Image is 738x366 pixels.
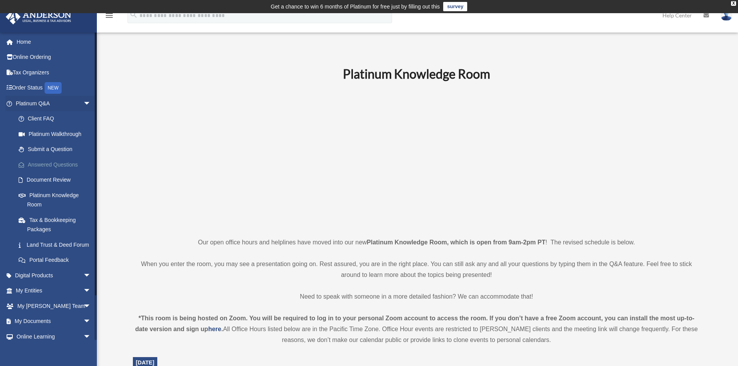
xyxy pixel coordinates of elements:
a: Answered Questions [11,157,103,172]
div: All Office Hours listed below are in the Pacific Time Zone. Office Hour events are restricted to ... [133,313,700,345]
a: Digital Productsarrow_drop_down [5,268,103,283]
strong: Platinum Knowledge Room, which is open from 9am-2pm PT [367,239,545,246]
p: Need to speak with someone in a more detailed fashion? We can accommodate that! [133,291,700,302]
i: menu [105,11,114,20]
iframe: 231110_Toby_KnowledgeRoom [300,92,533,223]
a: Platinum Walkthrough [11,126,103,142]
span: arrow_drop_down [83,268,99,284]
a: Home [5,34,103,50]
a: Client FAQ [11,111,103,127]
p: Our open office hours and helplines have moved into our new ! The revised schedule is below. [133,237,700,248]
span: arrow_drop_down [83,314,99,330]
a: Submit a Question [11,142,103,157]
a: Land Trust & Deed Forum [11,237,103,253]
a: My Entitiesarrow_drop_down [5,283,103,299]
a: menu [105,14,114,20]
a: Online Learningarrow_drop_down [5,329,103,344]
a: Tax Organizers [5,65,103,80]
div: NEW [45,82,62,94]
a: My [PERSON_NAME] Teamarrow_drop_down [5,298,103,314]
p: When you enter the room, you may see a presentation going on. Rest assured, you are in the right ... [133,259,700,280]
a: here [208,326,221,332]
a: survey [443,2,467,11]
span: arrow_drop_down [83,96,99,112]
a: Portal Feedback [11,253,103,268]
span: arrow_drop_down [83,298,99,314]
span: [DATE] [136,359,155,366]
i: search [129,10,138,19]
span: arrow_drop_down [83,329,99,345]
a: Platinum Q&Aarrow_drop_down [5,96,103,111]
strong: . [221,326,223,332]
strong: *This room is being hosted on Zoom. You will be required to log in to your personal Zoom account ... [135,315,695,332]
a: Online Ordering [5,50,103,65]
div: close [731,1,736,6]
span: arrow_drop_down [83,283,99,299]
a: Platinum Knowledge Room [11,187,99,212]
a: My Documentsarrow_drop_down [5,314,103,329]
img: User Pic [721,10,732,21]
b: Platinum Knowledge Room [343,66,490,81]
a: Tax & Bookkeeping Packages [11,212,103,237]
a: Document Review [11,172,103,188]
div: Get a chance to win 6 months of Platinum for free just by filling out this [271,2,440,11]
a: Order StatusNEW [5,80,103,96]
img: Anderson Advisors Platinum Portal [3,9,74,24]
